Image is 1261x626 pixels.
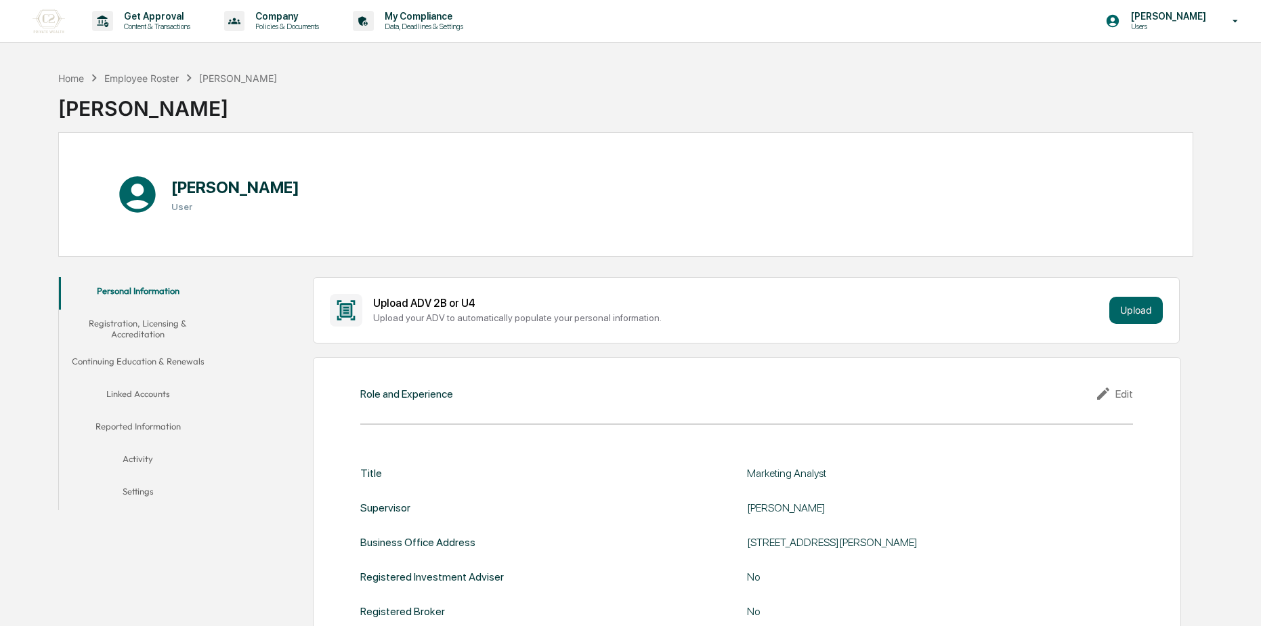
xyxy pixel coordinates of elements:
div: Business Office Address [360,536,475,549]
div: No [747,605,1086,618]
button: Reported Information [59,413,217,445]
h1: [PERSON_NAME] [171,178,299,197]
p: Data, Deadlines & Settings [374,22,470,31]
button: Settings [59,478,217,510]
div: [STREET_ADDRESS][PERSON_NAME] [747,536,1086,549]
button: Continuing Education & Renewals [59,348,217,380]
div: [PERSON_NAME] [747,501,1086,514]
div: Employee Roster [104,72,179,84]
div: Role and Experience [360,388,453,400]
div: Upload ADV 2B or U4 [373,297,1104,310]
p: Company [244,11,326,22]
div: secondary tabs example [59,277,217,511]
p: Get Approval [113,11,197,22]
div: Title [360,467,382,480]
div: Supervisor [360,501,410,514]
button: Activity [59,445,217,478]
div: Home [58,72,84,84]
p: Users [1120,22,1213,31]
div: Marketing Analyst [747,467,1086,480]
div: [PERSON_NAME] [58,85,278,121]
h3: User [171,201,299,212]
div: Upload your ADV to automatically populate your personal information. [373,312,1104,323]
p: Content & Transactions [113,22,197,31]
div: No [747,570,1086,583]
p: Policies & Documents [244,22,326,31]
p: [PERSON_NAME] [1120,11,1213,22]
button: Upload [1109,297,1163,324]
button: Linked Accounts [59,380,217,413]
p: My Compliance [374,11,470,22]
div: Registered Investment Adviser [360,570,504,583]
div: Edit [1095,385,1133,402]
div: Registered Broker [360,605,445,618]
button: Personal Information [59,277,217,310]
div: [PERSON_NAME] [199,72,277,84]
button: Registration, Licensing & Accreditation [59,310,217,348]
img: logo [33,9,65,33]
